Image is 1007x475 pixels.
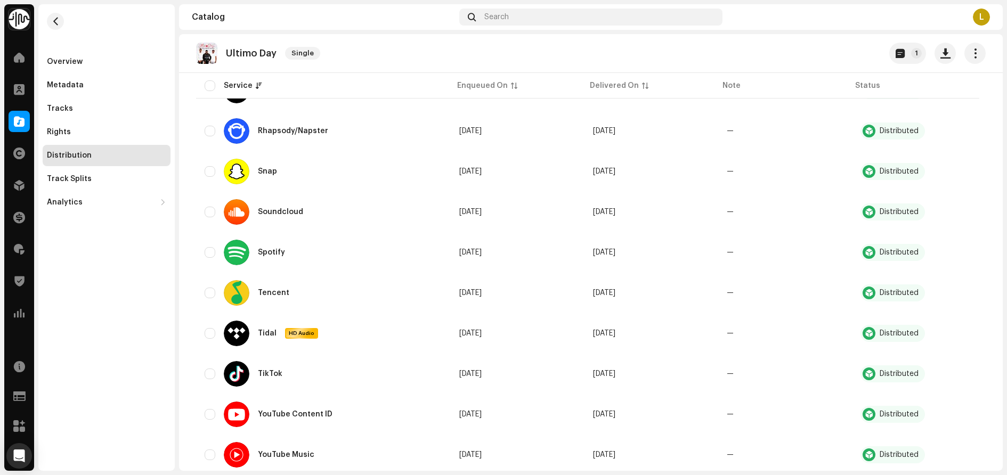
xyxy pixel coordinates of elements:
[258,451,314,458] div: YouTube Music
[47,58,83,66] div: Overview
[258,411,332,418] div: YouTube Content ID
[880,208,919,216] div: Distributed
[727,289,734,297] re-a-table-badge: —
[43,98,170,119] re-m-nav-item: Tracks
[459,168,482,175] span: Sep 18, 2025
[880,249,919,256] div: Distributed
[459,330,482,337] span: Sep 18, 2025
[258,249,285,256] div: Spotify
[43,121,170,143] re-m-nav-item: Rights
[258,330,277,337] div: Tidal
[973,9,990,26] div: L
[889,43,926,64] button: 1
[258,208,303,216] div: Soundcloud
[880,370,919,378] div: Distributed
[593,451,615,458] span: Sep 19, 2025
[47,175,92,183] div: Track Splits
[9,9,30,30] img: 0f74c21f-6d1c-4dbc-9196-dbddad53419e
[196,43,217,64] img: 38c73f00-3ab7-4d6b-bcae-047d51fce52d
[459,370,482,378] span: Sep 18, 2025
[880,330,919,337] div: Distributed
[593,370,615,378] span: Sep 19, 2025
[258,370,282,378] div: TikTok
[47,104,73,113] div: Tracks
[459,249,482,256] span: Sep 18, 2025
[593,168,615,175] span: Sep 19, 2025
[727,168,734,175] re-a-table-badge: —
[43,145,170,166] re-m-nav-item: Distribution
[880,289,919,297] div: Distributed
[593,208,615,216] span: Sep 19, 2025
[593,249,615,256] span: Sep 19, 2025
[459,208,482,216] span: Sep 18, 2025
[459,451,482,458] span: Sep 18, 2025
[43,168,170,190] re-m-nav-item: Track Splits
[459,289,482,297] span: Sep 18, 2025
[880,127,919,135] div: Distributed
[286,330,317,337] span: HD Audio
[192,13,455,21] div: Catalog
[727,370,734,378] re-a-table-badge: —
[43,75,170,96] re-m-nav-item: Metadata
[484,13,509,21] span: Search
[226,48,277,59] p: Ultimo Day
[47,81,84,89] div: Metadata
[880,411,919,418] div: Distributed
[258,168,277,175] div: Snap
[727,127,734,135] re-a-table-badge: —
[593,330,615,337] span: Sep 19, 2025
[880,451,919,458] div: Distributed
[457,80,508,91] div: Enqueued On
[459,127,482,135] span: Sep 18, 2025
[258,289,289,297] div: Tencent
[43,192,170,213] re-m-nav-dropdown: Analytics
[47,128,71,136] div: Rights
[224,80,253,91] div: Service
[459,411,482,418] span: Sep 18, 2025
[593,411,615,418] span: Sep 19, 2025
[727,330,734,337] re-a-table-badge: —
[727,451,734,458] re-a-table-badge: —
[727,411,734,418] re-a-table-badge: —
[727,249,734,256] re-a-table-badge: —
[258,127,328,135] div: Rhapsody/Napster
[727,208,734,216] re-a-table-badge: —
[47,198,83,207] div: Analytics
[47,151,92,160] div: Distribution
[593,289,615,297] span: Sep 19, 2025
[6,443,32,469] div: Open Intercom Messenger
[43,51,170,72] re-m-nav-item: Overview
[911,48,922,59] p-badge: 1
[880,168,919,175] div: Distributed
[285,47,320,60] span: Single
[593,127,615,135] span: Sep 19, 2025
[590,80,639,91] div: Delivered On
